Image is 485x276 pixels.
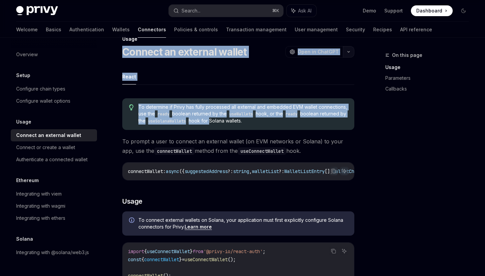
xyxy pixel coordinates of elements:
[166,168,179,174] span: async
[169,5,283,17] button: Search...⌘K
[228,168,233,174] span: ?:
[11,153,97,166] a: Authenticate a connected wallet
[163,168,166,174] span: :
[340,247,349,255] button: Ask AI
[11,246,97,258] a: Integrating with @solana/web3.js
[228,256,236,263] span: ();
[16,71,30,79] h5: Setup
[179,256,182,263] span: }
[11,129,97,141] a: Connect an external wallet
[11,200,97,212] a: Integrating with wagmi
[179,168,185,174] span: ({
[138,22,166,38] a: Connectors
[298,48,339,55] span: Open in ChatGPT
[385,62,474,73] a: Usage
[11,212,97,224] a: Integrating with ethers
[147,248,190,254] span: useConnectWallet
[283,111,300,117] code: ready
[287,5,316,17] button: Ask AI
[384,7,403,14] a: Support
[128,168,163,174] span: connectWallet
[279,168,284,174] span: ?:
[263,248,265,254] span: ;
[16,190,62,198] div: Integrating with viem
[185,168,228,174] span: suggestedAddress
[373,22,392,38] a: Recipes
[333,168,373,174] span: walletChainType
[16,176,39,184] h5: Ethereum
[233,168,249,174] span: string
[392,51,422,59] span: On this page
[16,214,65,222] div: Integrating with ethers
[238,147,286,155] code: useConnectWallet
[458,5,469,16] button: Toggle dark mode
[122,137,354,156] span: To prompt a user to connect an external wallet (on EVM networks or Solana) to your app, use the m...
[249,168,252,174] span: ,
[203,248,263,254] span: '@privy-io/react-auth'
[190,248,193,254] span: }
[16,22,38,38] a: Welcome
[272,8,279,13] span: ⌘ K
[295,22,338,38] a: User management
[16,131,81,139] div: Connect an external wallet
[16,50,38,59] div: Overview
[185,224,212,230] a: Learn more
[16,156,88,164] div: Authenticate a connected wallet
[16,143,75,151] div: Connect or create a wallet
[128,256,141,263] span: const
[144,256,179,263] span: connectWallet
[346,22,365,38] a: Security
[145,118,189,125] code: useSolanaWallets
[182,256,185,263] span: =
[11,141,97,153] a: Connect or create a wallet
[141,256,144,263] span: {
[138,217,348,230] span: To connect external wallets on Solana, your application must first explicitly configure Solana co...
[11,83,97,95] a: Configure chain types
[138,104,348,125] span: To determine if Privy has fully processed all external and embedded EVM wallet connections, use t...
[129,217,136,224] svg: Info
[11,95,97,107] a: Configure wallet options
[16,97,70,105] div: Configure wallet options
[69,22,104,38] a: Authentication
[16,118,31,126] h5: Usage
[411,5,453,16] a: Dashboard
[155,111,172,117] code: ready
[128,248,144,254] span: import
[363,7,376,14] a: Demo
[340,167,349,175] button: Ask AI
[385,83,474,94] a: Callbacks
[46,22,61,38] a: Basics
[385,73,474,83] a: Parameters
[129,104,134,110] svg: Tip
[185,256,228,263] span: useConnectWallet
[11,48,97,61] a: Overview
[16,6,58,15] img: dark logo
[16,85,65,93] div: Configure chain types
[122,36,354,42] div: Usage
[285,46,343,58] button: Open in ChatGPT
[252,168,279,174] span: walletList
[122,197,142,206] span: Usage
[325,168,333,174] span: [],
[16,235,33,243] h5: Solana
[16,248,89,256] div: Integrating with @solana/web3.js
[284,168,325,174] span: WalletListEntry
[182,7,200,15] div: Search...
[122,69,136,84] button: React
[227,111,256,117] code: useWallets
[112,22,130,38] a: Wallets
[122,46,247,58] h1: Connect an external wallet
[298,7,312,14] span: Ask AI
[154,147,195,155] code: connectWallet
[174,22,218,38] a: Policies & controls
[16,202,65,210] div: Integrating with wagmi
[226,22,287,38] a: Transaction management
[416,7,442,14] span: Dashboard
[329,247,338,255] button: Copy the contents from the code block
[329,167,338,175] button: Copy the contents from the code block
[400,22,432,38] a: API reference
[11,188,97,200] a: Integrating with viem
[144,248,147,254] span: {
[193,248,203,254] span: from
